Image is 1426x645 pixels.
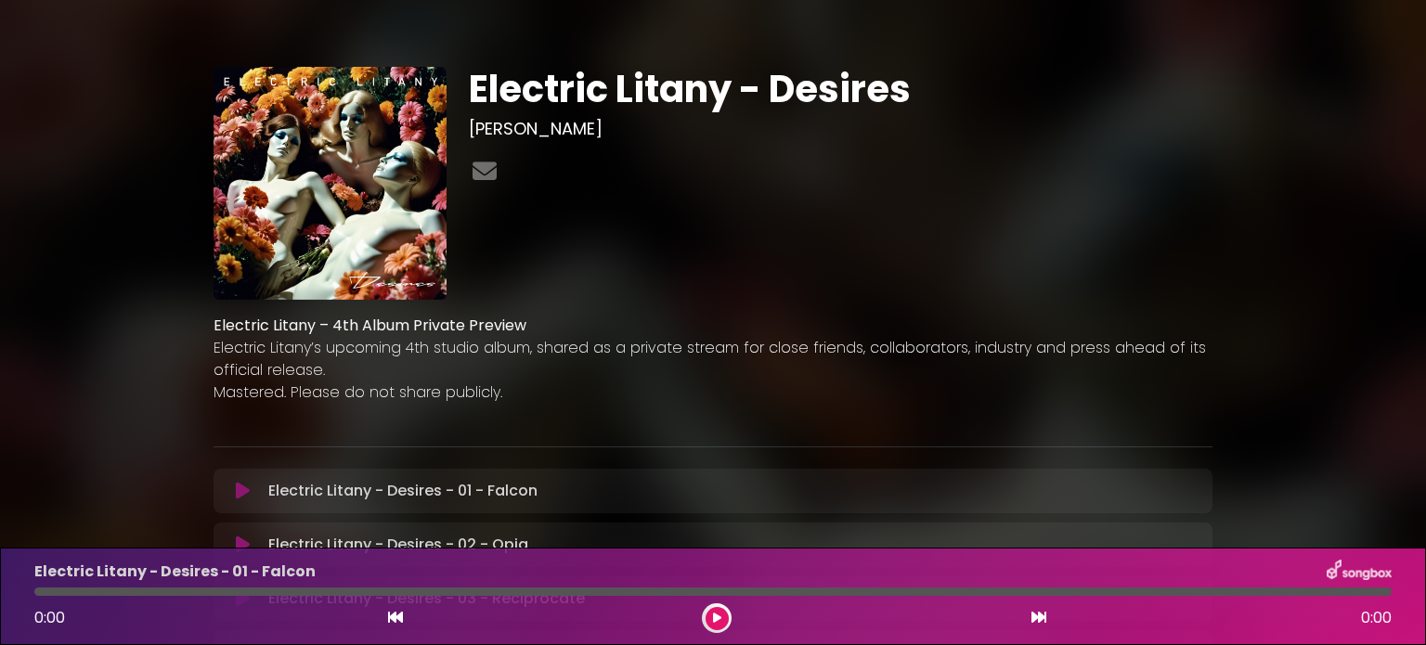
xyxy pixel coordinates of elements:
[268,534,528,556] p: Electric Litany - Desires - 02 - Opia
[268,480,538,502] p: Electric Litany - Desires - 01 - Falcon
[1327,560,1392,584] img: songbox-logo-white.png
[214,337,1212,381] p: Electric Litany’s upcoming 4th studio album, shared as a private stream for close friends, collab...
[34,561,316,583] p: Electric Litany - Desires - 01 - Falcon
[214,381,1212,404] p: Mastered. Please do not share publicly.
[34,607,65,628] span: 0:00
[469,119,1212,139] h3: [PERSON_NAME]
[214,67,447,300] img: 2KkT0QSSO3DZ5MZq4ndg
[1361,607,1392,629] span: 0:00
[214,315,526,336] strong: Electric Litany – 4th Album Private Preview
[469,67,1212,111] h1: Electric Litany - Desires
